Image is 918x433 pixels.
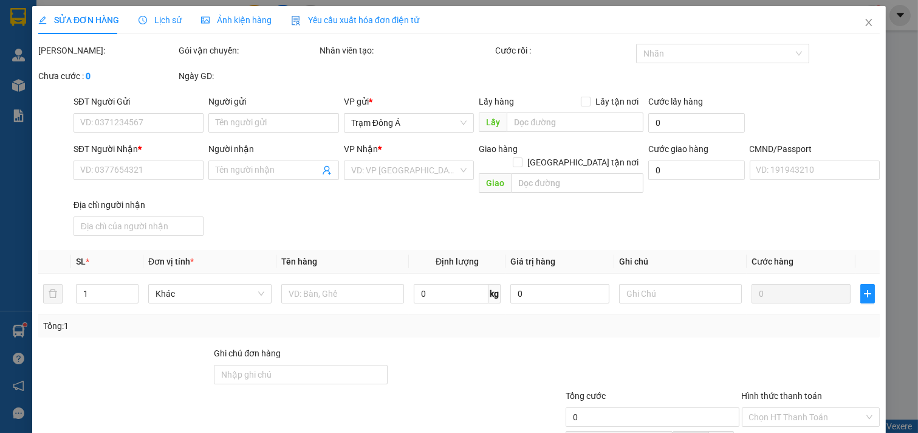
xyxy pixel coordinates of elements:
[479,173,511,193] span: Giao
[742,391,823,401] label: Hình thức thanh toán
[648,161,745,180] input: Cước giao hàng
[281,284,405,303] input: VD: Bàn, Ghế
[511,173,643,193] input: Dọc đường
[74,198,204,212] div: Địa chỉ người nhận
[861,289,874,299] span: plus
[214,365,387,384] input: Ghi chú đơn hàng
[860,284,875,303] button: plus
[179,69,317,83] div: Ngày GD:
[648,144,708,154] label: Cước giao hàng
[139,16,147,24] span: clock-circle
[179,44,317,57] div: Gói vận chuyển:
[291,15,419,25] span: Yêu cầu xuất hóa đơn điện tử
[614,250,747,274] th: Ghi chú
[522,156,643,169] span: [GEOGRAPHIC_DATA] tận nơi
[479,97,514,106] span: Lấy hàng
[619,284,742,303] input: Ghi Chú
[201,15,272,25] span: Ảnh kiện hàng
[38,44,177,57] div: [PERSON_NAME]:
[214,348,281,358] label: Ghi chú đơn hàng
[752,257,793,266] span: Cước hàng
[208,95,339,108] div: Người gửi
[752,284,851,303] input: 0
[591,95,643,108] span: Lấy tận nơi
[148,257,194,266] span: Đơn vị tính
[43,319,355,333] div: Tổng: 1
[281,257,317,266] span: Tên hàng
[86,71,91,81] b: 0
[74,216,204,236] input: Địa chỉ của người nhận
[74,95,204,108] div: SĐT Người Gửi
[320,44,493,57] div: Nhân viên tạo:
[291,16,301,26] img: icon
[139,15,182,25] span: Lịch sử
[38,15,119,25] span: SỬA ĐƠN HÀNG
[344,95,474,108] div: VP gửi
[322,165,332,175] span: user-add
[507,113,643,132] input: Dọc đường
[43,284,63,303] button: delete
[750,142,880,156] div: CMND/Passport
[436,257,479,266] span: Định lượng
[510,257,555,266] span: Giá trị hàng
[852,6,886,40] button: Close
[74,142,204,156] div: SĐT Người Nhận
[156,285,264,303] span: Khác
[488,284,501,303] span: kg
[76,257,86,266] span: SL
[479,113,507,132] span: Lấy
[495,44,634,57] div: Cước rồi :
[38,16,47,24] span: edit
[566,391,606,401] span: Tổng cước
[38,69,177,83] div: Chưa cước :
[344,144,378,154] span: VP Nhận
[648,113,745,133] input: Cước lấy hàng
[648,97,703,106] label: Cước lấy hàng
[208,142,339,156] div: Người nhận
[864,18,874,27] span: close
[479,144,518,154] span: Giao hàng
[201,16,210,24] span: picture
[351,114,467,132] span: Trạm Đông Á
